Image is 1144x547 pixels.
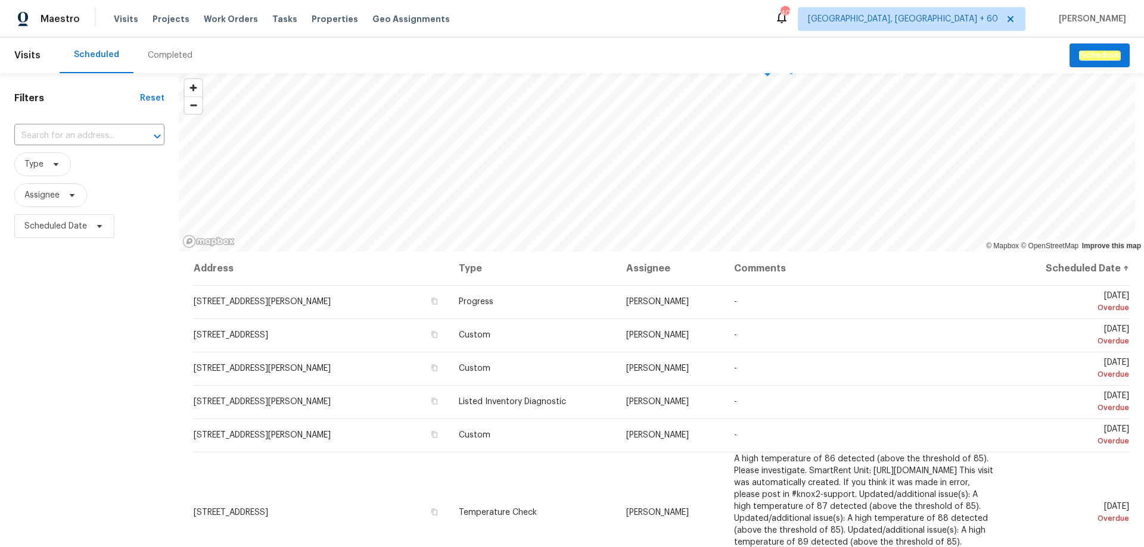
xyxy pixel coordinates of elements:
[1015,512,1129,524] div: Overdue
[429,507,440,517] button: Copy Address
[429,429,440,440] button: Copy Address
[626,508,689,517] span: [PERSON_NAME]
[734,431,737,439] span: -
[194,331,268,339] span: [STREET_ADDRESS]
[429,396,440,407] button: Copy Address
[1015,292,1129,314] span: [DATE]
[182,235,235,248] a: Mapbox homepage
[808,13,998,25] span: [GEOGRAPHIC_DATA], [GEOGRAPHIC_DATA] + 60
[1079,51,1120,60] em: Schedule
[194,298,331,306] span: [STREET_ADDRESS][PERSON_NAME]
[734,298,737,306] span: -
[185,96,202,114] button: Zoom out
[781,7,789,19] div: 403
[1082,242,1141,250] a: Improve this map
[1015,358,1129,380] span: [DATE]
[14,42,41,68] span: Visits
[194,508,268,517] span: [STREET_ADDRESS]
[312,13,358,25] span: Properties
[24,158,43,170] span: Type
[372,13,450,25] span: Geo Assignments
[24,189,60,201] span: Assignee
[149,128,166,145] button: Open
[734,364,737,373] span: -
[179,73,1135,252] canvas: Map
[194,431,331,439] span: [STREET_ADDRESS][PERSON_NAME]
[1015,502,1129,524] span: [DATE]
[14,127,131,145] input: Search for an address...
[1021,242,1078,250] a: OpenStreetMap
[459,398,566,406] span: Listed Inventory Diagnostic
[459,298,493,306] span: Progress
[626,398,689,406] span: [PERSON_NAME]
[626,431,689,439] span: [PERSON_NAME]
[449,252,617,285] th: Type
[194,398,331,406] span: [STREET_ADDRESS][PERSON_NAME]
[185,79,202,96] button: Zoom in
[14,92,140,104] h1: Filters
[1070,43,1130,68] button: Schedule
[1054,13,1126,25] span: [PERSON_NAME]
[734,331,737,339] span: -
[1015,435,1129,447] div: Overdue
[140,92,164,104] div: Reset
[459,508,537,517] span: Temperature Check
[194,364,331,373] span: [STREET_ADDRESS][PERSON_NAME]
[429,362,440,373] button: Copy Address
[1015,402,1129,414] div: Overdue
[429,329,440,340] button: Copy Address
[1015,325,1129,347] span: [DATE]
[459,331,490,339] span: Custom
[74,49,119,61] div: Scheduled
[41,13,80,25] span: Maestro
[626,364,689,373] span: [PERSON_NAME]
[617,252,725,285] th: Assignee
[204,13,258,25] span: Work Orders
[1015,425,1129,447] span: [DATE]
[153,13,189,25] span: Projects
[1006,252,1130,285] th: Scheduled Date ↑
[272,15,297,23] span: Tasks
[1015,392,1129,414] span: [DATE]
[986,242,1019,250] a: Mapbox
[734,398,737,406] span: -
[459,364,490,373] span: Custom
[725,252,1006,285] th: Comments
[1015,335,1129,347] div: Overdue
[1015,368,1129,380] div: Overdue
[626,331,689,339] span: [PERSON_NAME]
[1015,302,1129,314] div: Overdue
[193,252,449,285] th: Address
[148,49,192,61] div: Completed
[429,296,440,307] button: Copy Address
[114,13,138,25] span: Visits
[626,298,689,306] span: [PERSON_NAME]
[459,431,490,439] span: Custom
[24,220,87,232] span: Scheduled Date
